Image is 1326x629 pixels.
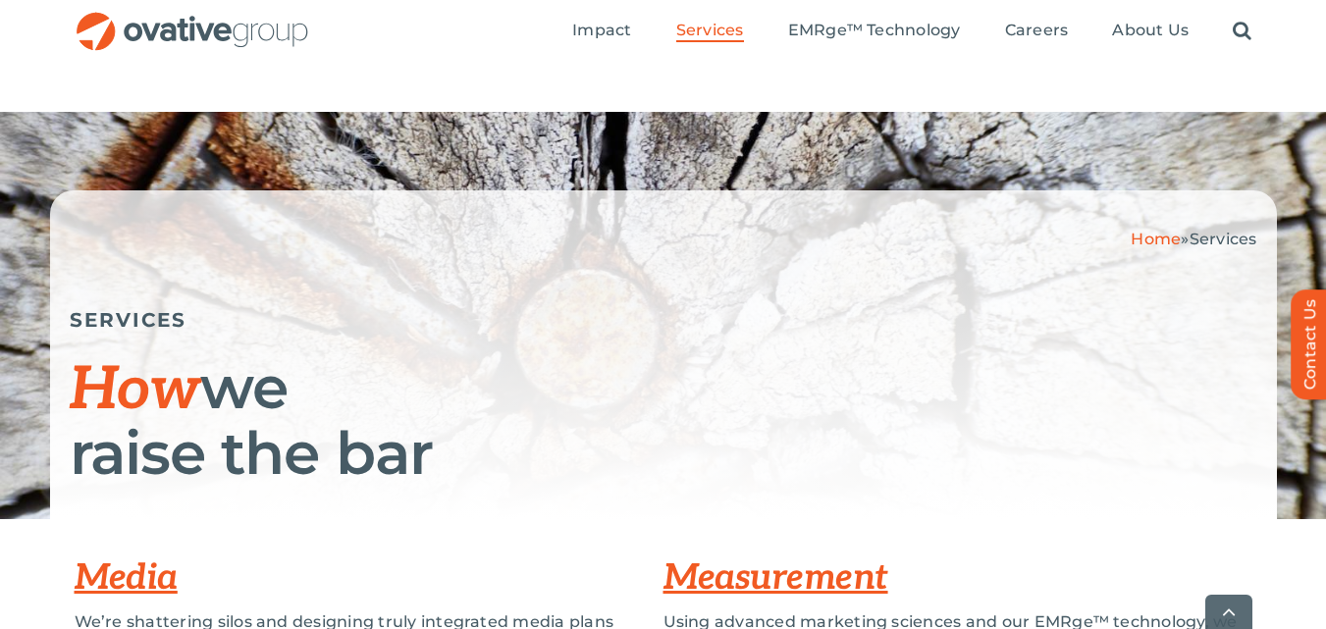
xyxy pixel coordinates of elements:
[70,355,200,426] span: How
[572,21,631,40] span: Impact
[1112,21,1189,42] a: About Us
[676,21,744,42] a: Services
[75,556,178,600] a: Media
[788,21,961,40] span: EMRge™ Technology
[572,21,631,42] a: Impact
[1005,21,1069,42] a: Careers
[1005,21,1069,40] span: Careers
[676,21,744,40] span: Services
[1131,230,1256,248] span: »
[70,356,1257,485] h1: we raise the bar
[1233,21,1251,42] a: Search
[1112,21,1189,40] span: About Us
[75,10,310,28] a: OG_Full_horizontal_RGB
[663,556,888,600] a: Measurement
[788,21,961,42] a: EMRge™ Technology
[70,308,1257,332] h5: SERVICES
[1190,230,1257,248] span: Services
[1131,230,1181,248] a: Home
